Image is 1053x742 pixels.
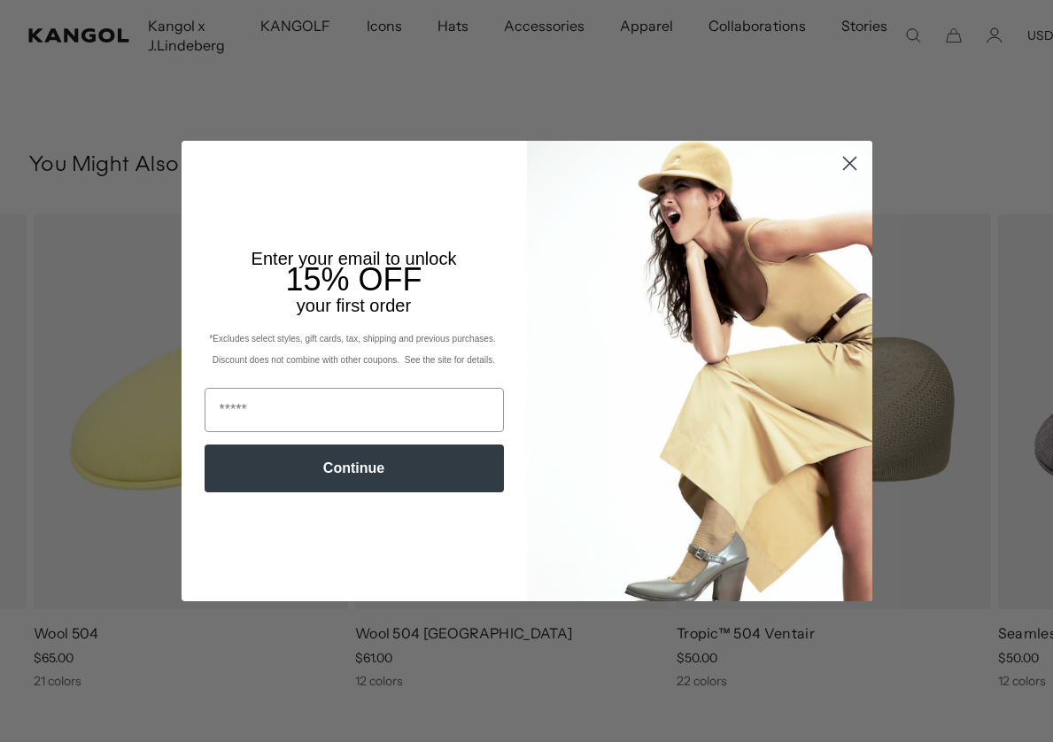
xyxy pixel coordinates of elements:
button: Close dialog [834,148,865,179]
span: 15% OFF [285,261,422,298]
button: Continue [205,444,504,492]
input: Email [205,388,504,432]
span: *Excludes select styles, gift cards, tax, shipping and previous purchases. Discount does not comb... [209,334,498,365]
img: 93be19ad-e773-4382-80b9-c9d740c9197f.jpeg [527,141,872,601]
span: Enter your email to unlock [252,249,457,268]
span: your first order [297,296,411,315]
